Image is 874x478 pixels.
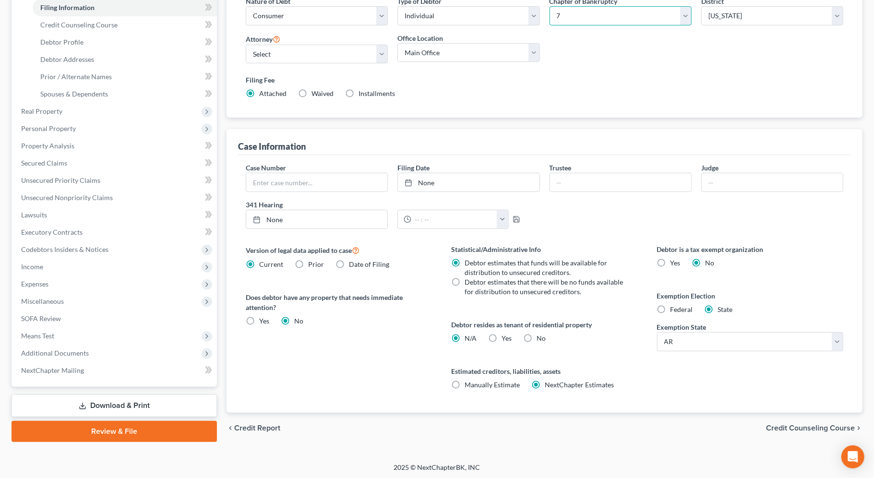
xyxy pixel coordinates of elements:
[21,176,100,184] span: Unsecured Priority Claims
[537,334,546,342] span: No
[227,424,234,432] i: chevron_left
[259,317,269,325] span: Yes
[21,332,54,340] span: Means Test
[13,224,217,241] a: Executory Contracts
[246,244,432,256] label: Version of legal data applied to case
[550,163,572,173] label: Trustee
[465,278,623,296] span: Debtor estimates that there will be no funds available for distribution to unsecured creditors.
[465,381,520,389] span: Manually Estimate
[40,38,84,46] span: Debtor Profile
[21,366,84,374] span: NextChapter Mailing
[718,305,733,313] span: State
[227,424,280,432] button: chevron_left Credit Report
[40,21,118,29] span: Credit Counseling Course
[13,172,217,189] a: Unsecured Priority Claims
[706,259,715,267] span: No
[411,210,497,228] input: -- : --
[397,33,443,43] label: Office Location
[308,260,324,268] span: Prior
[21,124,76,132] span: Personal Property
[21,245,108,253] span: Codebtors Insiders & Notices
[246,75,843,85] label: Filing Fee
[294,317,303,325] span: No
[841,445,864,468] div: Open Intercom Messenger
[33,34,217,51] a: Debtor Profile
[40,55,94,63] span: Debtor Addresses
[13,189,217,206] a: Unsecured Nonpriority Claims
[465,259,608,276] span: Debtor estimates that funds will be available for distribution to unsecured creditors.
[766,424,862,432] button: Credit Counseling Course chevron_right
[21,211,47,219] span: Lawsuits
[349,260,389,268] span: Date of Filing
[33,51,217,68] a: Debtor Addresses
[21,280,48,288] span: Expenses
[670,305,693,313] span: Federal
[701,163,718,173] label: Judge
[238,141,306,152] div: Case Information
[13,155,217,172] a: Secured Claims
[398,173,539,191] a: None
[13,310,217,327] a: SOFA Review
[259,89,287,97] span: Attached
[855,424,862,432] i: chevron_right
[33,16,217,34] a: Credit Counseling Course
[657,291,843,301] label: Exemption Election
[452,320,638,330] label: Debtor resides as tenant of residential property
[33,68,217,85] a: Prior / Alternate Names
[657,244,843,254] label: Debtor is a tax exempt organization
[12,421,217,442] a: Review & File
[246,163,286,173] label: Case Number
[246,173,387,191] input: Enter case number...
[246,292,432,312] label: Does debtor have any property that needs immediate attention?
[657,322,706,332] label: Exemption State
[40,72,112,81] span: Prior / Alternate Names
[702,173,843,191] input: --
[452,366,638,376] label: Estimated creditors, liabilities, assets
[21,349,89,357] span: Additional Documents
[21,314,61,323] span: SOFA Review
[33,85,217,103] a: Spouses & Dependents
[550,173,691,191] input: --
[21,142,74,150] span: Property Analysis
[13,206,217,224] a: Lawsuits
[465,334,477,342] span: N/A
[13,137,217,155] a: Property Analysis
[246,210,387,228] a: None
[21,263,43,271] span: Income
[241,200,544,210] label: 341 Hearing
[545,381,614,389] span: NextChapter Estimates
[13,362,217,379] a: NextChapter Mailing
[670,259,681,267] span: Yes
[311,89,334,97] span: Waived
[397,163,430,173] label: Filing Date
[40,90,108,98] span: Spouses & Dependents
[234,424,280,432] span: Credit Report
[40,3,95,12] span: Filing Information
[21,159,67,167] span: Secured Claims
[502,334,512,342] span: Yes
[452,244,638,254] label: Statistical/Administrative Info
[21,297,64,305] span: Miscellaneous
[246,33,280,45] label: Attorney
[21,193,113,202] span: Unsecured Nonpriority Claims
[259,260,283,268] span: Current
[21,107,62,115] span: Real Property
[12,394,217,417] a: Download & Print
[359,89,395,97] span: Installments
[21,228,83,236] span: Executory Contracts
[766,424,855,432] span: Credit Counseling Course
